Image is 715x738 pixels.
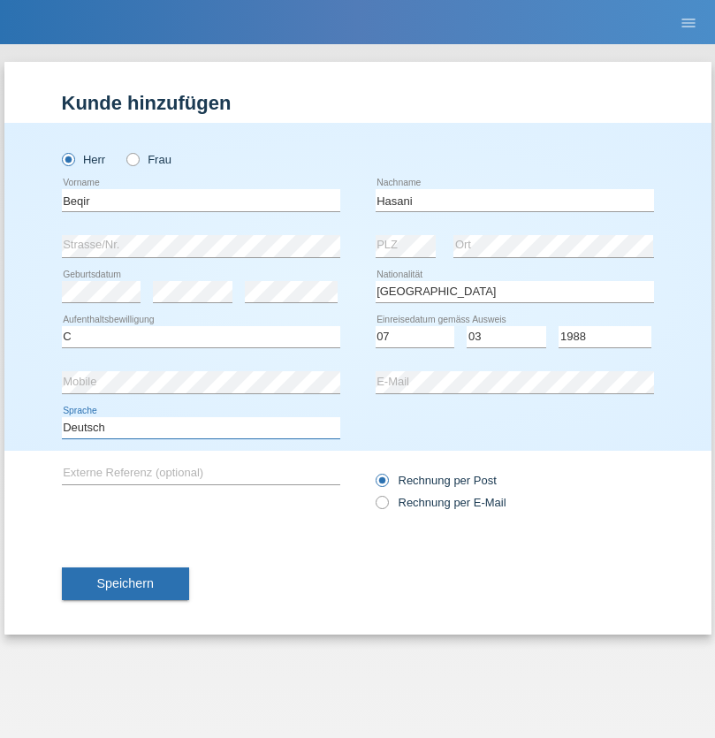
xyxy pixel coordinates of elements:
input: Frau [126,153,138,164]
button: Speichern [62,567,189,601]
input: Rechnung per Post [376,474,387,496]
label: Frau [126,153,171,166]
i: menu [680,14,697,32]
label: Rechnung per Post [376,474,497,487]
label: Herr [62,153,106,166]
label: Rechnung per E-Mail [376,496,506,509]
input: Herr [62,153,73,164]
a: menu [671,17,706,27]
h1: Kunde hinzufügen [62,92,654,114]
span: Speichern [97,576,154,590]
input: Rechnung per E-Mail [376,496,387,518]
